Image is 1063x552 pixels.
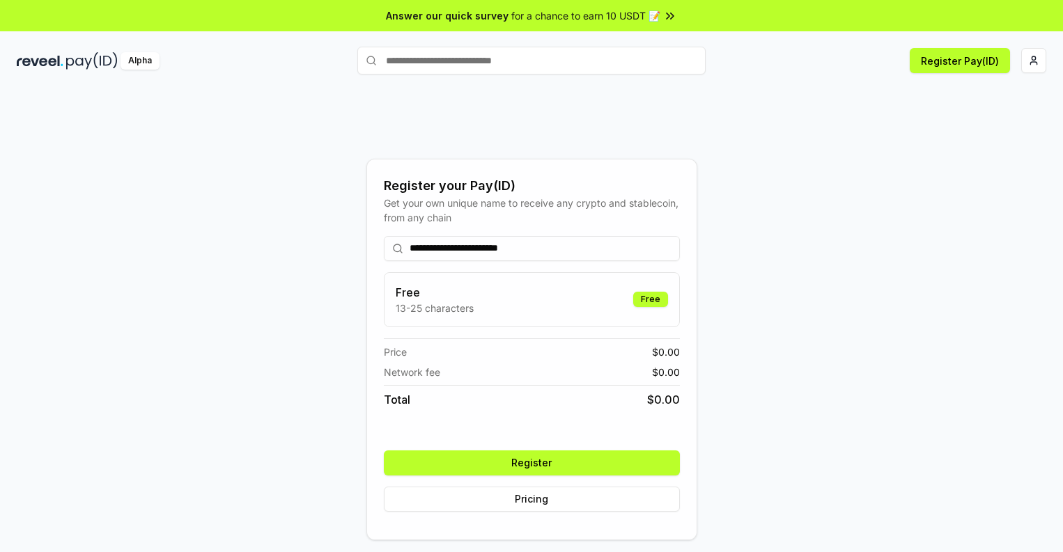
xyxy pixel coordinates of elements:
[386,8,509,23] span: Answer our quick survey
[633,292,668,307] div: Free
[384,391,410,408] span: Total
[384,176,680,196] div: Register your Pay(ID)
[910,48,1010,73] button: Register Pay(ID)
[384,345,407,359] span: Price
[121,52,160,70] div: Alpha
[647,391,680,408] span: $ 0.00
[396,284,474,301] h3: Free
[17,52,63,70] img: reveel_dark
[511,8,660,23] span: for a chance to earn 10 USDT 📝
[66,52,118,70] img: pay_id
[652,365,680,379] span: $ 0.00
[384,196,680,225] div: Get your own unique name to receive any crypto and stablecoin, from any chain
[384,450,680,475] button: Register
[396,301,474,315] p: 13-25 characters
[384,365,440,379] span: Network fee
[384,487,680,512] button: Pricing
[652,345,680,359] span: $ 0.00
